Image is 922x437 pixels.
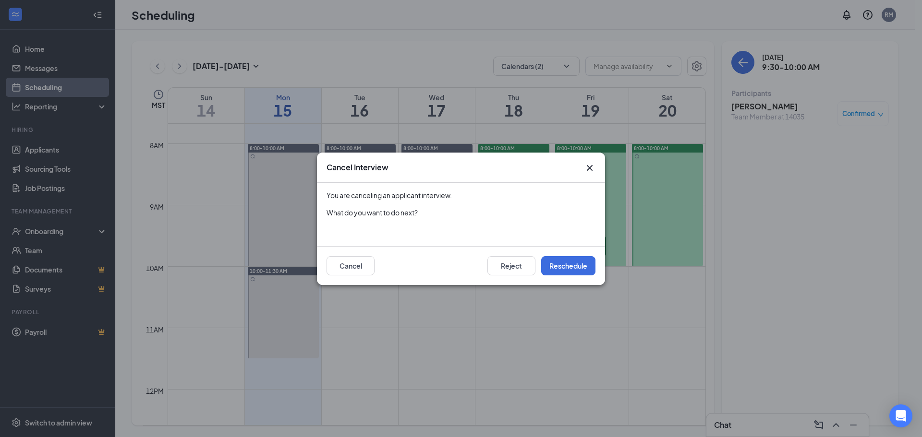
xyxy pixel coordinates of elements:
h3: Cancel Interview [327,162,388,173]
button: Reject [487,256,535,275]
button: Reschedule [541,256,595,275]
div: You are canceling an applicant interview. [327,190,595,200]
button: Close [584,162,595,174]
button: Cancel [327,256,375,275]
div: Open Intercom Messenger [889,404,912,427]
div: What do you want to do next? [327,208,595,217]
svg: Cross [584,162,595,174]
